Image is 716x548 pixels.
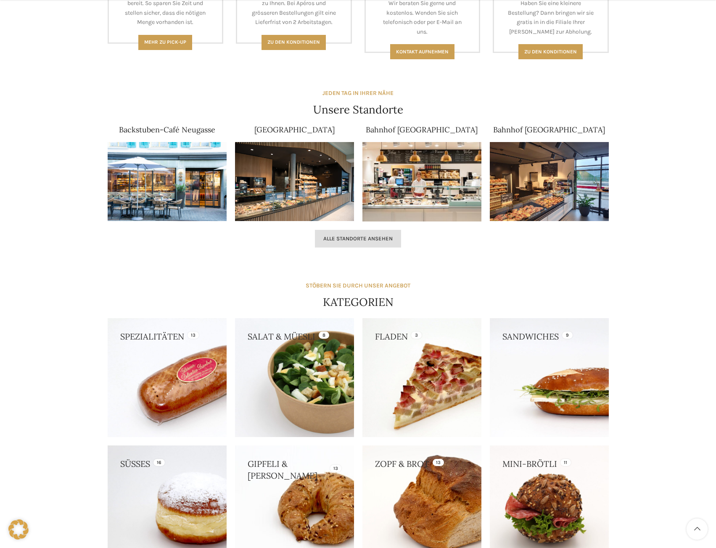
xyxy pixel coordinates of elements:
[396,49,449,55] span: Kontakt aufnehmen
[315,230,401,248] a: Alle Standorte ansehen
[524,49,577,55] span: Zu den konditionen
[144,39,186,45] span: Mehr zu Pick-Up
[366,125,478,134] a: Bahnhof [GEOGRAPHIC_DATA]
[322,89,394,98] div: JEDEN TAG IN IHRER NÄHE
[306,281,410,290] div: STÖBERN SIE DURCH UNSER ANGEBOT
[323,295,394,310] h4: KATEGORIEN
[254,125,335,134] a: [GEOGRAPHIC_DATA]
[262,35,326,50] a: Zu den Konditionen
[390,44,454,59] a: Kontakt aufnehmen
[119,125,215,134] a: Backstuben-Café Neugasse
[493,125,605,134] a: Bahnhof [GEOGRAPHIC_DATA]
[138,35,192,50] a: Mehr zu Pick-Up
[518,44,583,59] a: Zu den konditionen
[267,39,320,45] span: Zu den Konditionen
[313,102,403,117] h4: Unsere Standorte
[323,235,393,242] span: Alle Standorte ansehen
[687,519,708,540] a: Scroll to top button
